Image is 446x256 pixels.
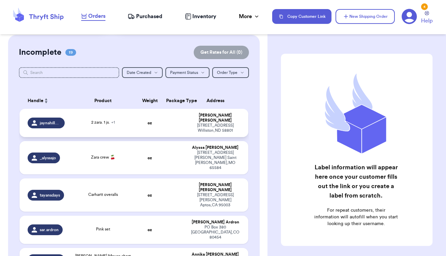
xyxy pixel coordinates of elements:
[191,123,240,133] div: [STREET_ADDRESS] Williston , ND 58801
[148,121,152,125] strong: oz
[88,12,105,20] span: Orders
[69,93,137,109] th: Product
[28,97,43,104] span: Handle
[65,49,76,56] span: 19
[19,67,119,78] input: Search
[187,93,248,109] th: Address
[137,93,162,109] th: Weight
[191,225,240,240] div: PO Box 380 [GEOGRAPHIC_DATA] , CO 80454
[191,193,240,208] div: [STREET_ADDRESS][PERSON_NAME] Aptos , CA 95003
[185,12,216,20] a: Inventory
[81,12,105,21] a: Orders
[91,120,115,124] span: 2 zara. 1 js.
[314,207,398,227] p: For repeat customers, their information will autofill when you start looking up their username.
[40,193,60,198] span: tayansdays
[239,12,260,20] div: More
[421,11,433,25] a: Help
[191,145,240,150] div: Alyssa [PERSON_NAME]
[191,182,240,193] div: [PERSON_NAME] [PERSON_NAME]
[88,193,118,197] span: Carhartt overalls
[43,97,49,105] button: Sort ascending
[122,67,163,78] button: Date Created
[421,17,433,25] span: Help
[336,9,395,24] button: New Shipping Order
[272,9,331,24] button: Copy Customer Link
[111,120,115,124] span: + 1
[191,220,240,225] div: [PERSON_NAME] Ardron
[40,227,59,232] span: sar.ardron
[19,47,61,58] h2: Incomplete
[191,150,240,170] div: [STREET_ADDRESS][PERSON_NAME] Saint [PERSON_NAME] , MO 65584
[40,120,61,126] span: jaynahillukka
[170,71,198,75] span: Payment Status
[402,9,417,24] a: 4
[314,163,398,200] h2: Label information will appear here once your customer fills out the link or you create a label fr...
[192,12,216,20] span: Inventory
[128,12,162,20] a: Purchased
[96,227,110,231] span: Pink set
[127,71,151,75] span: Date Created
[421,3,428,10] div: 4
[148,156,152,160] strong: oz
[148,228,152,232] strong: oz
[212,67,249,78] button: Order Type
[217,71,237,75] span: Order Type
[194,46,249,59] button: Get Rates for All (0)
[148,193,152,197] strong: oz
[91,155,115,159] span: Zara crew 🍒
[162,93,187,109] th: Package Type
[136,12,162,20] span: Purchased
[40,155,56,161] span: _alyssajo
[191,113,240,123] div: [PERSON_NAME] [PERSON_NAME]
[165,67,210,78] button: Payment Status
